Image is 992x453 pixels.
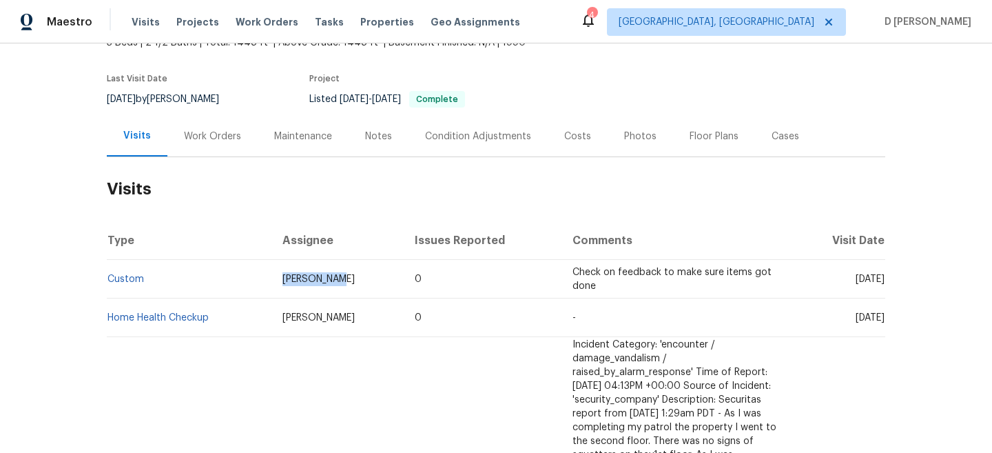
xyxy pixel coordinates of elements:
div: Visits [123,129,151,143]
div: Maintenance [274,130,332,143]
span: Visits [132,15,160,29]
span: Properties [360,15,414,29]
span: [DATE] [372,94,401,104]
th: Type [107,221,271,260]
div: Cases [772,130,799,143]
div: Notes [365,130,392,143]
span: [DATE] [340,94,369,104]
span: D [PERSON_NAME] [879,15,971,29]
span: [DATE] [107,94,136,104]
span: Work Orders [236,15,298,29]
span: Tasks [315,17,344,27]
span: [DATE] [856,313,885,323]
th: Visit Date [795,221,885,260]
span: Listed [309,94,465,104]
span: Check on feedback to make sure items got done [572,268,772,291]
div: Floor Plans [690,130,738,143]
span: [PERSON_NAME] [282,274,355,284]
span: 0 [415,274,422,284]
th: Issues Reported [404,221,561,260]
div: Photos [624,130,657,143]
span: Projects [176,15,219,29]
th: Assignee [271,221,404,260]
span: [DATE] [856,274,885,284]
th: Comments [561,221,795,260]
span: [PERSON_NAME] [282,313,355,323]
h2: Visits [107,157,885,221]
a: Custom [107,274,144,284]
span: [GEOGRAPHIC_DATA], [GEOGRAPHIC_DATA] [619,15,814,29]
div: 4 [587,8,597,22]
div: Work Orders [184,130,241,143]
div: by [PERSON_NAME] [107,91,236,108]
span: Last Visit Date [107,74,167,83]
span: Complete [411,95,464,103]
span: 0 [415,313,422,323]
span: - [572,313,576,323]
div: Condition Adjustments [425,130,531,143]
a: Home Health Checkup [107,313,209,323]
span: Project [309,74,340,83]
span: Geo Assignments [431,15,520,29]
div: Costs [564,130,591,143]
span: - [340,94,401,104]
span: Maestro [47,15,92,29]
